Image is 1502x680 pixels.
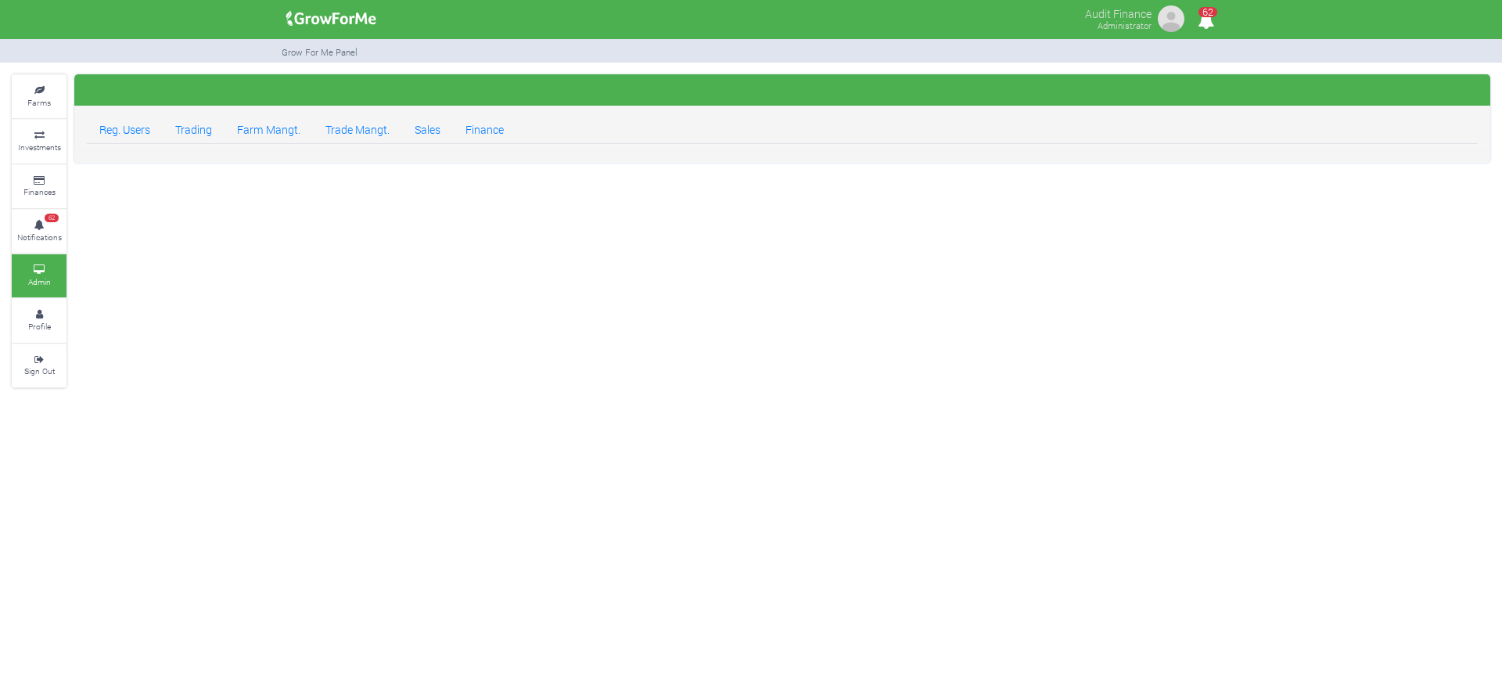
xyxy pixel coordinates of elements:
[24,365,55,376] small: Sign Out
[1198,7,1217,17] span: 62
[12,299,66,342] a: Profile
[28,276,51,287] small: Admin
[12,210,66,253] a: 62 Notifications
[12,120,66,163] a: Investments
[12,75,66,118] a: Farms
[1085,3,1152,22] p: Audit Finance
[1155,3,1187,34] img: growforme image
[18,142,61,153] small: Investments
[28,321,51,332] small: Profile
[313,113,402,144] a: Trade Mangt.
[453,113,516,144] a: Finance
[23,186,56,197] small: Finances
[27,97,51,108] small: Farms
[87,113,163,144] a: Reg. Users
[17,232,62,243] small: Notifications
[402,113,453,144] a: Sales
[225,113,313,144] a: Farm Mangt.
[1191,3,1221,38] i: Notifications
[1191,15,1221,30] a: 62
[12,254,66,297] a: Admin
[45,214,59,223] span: 62
[12,344,66,387] a: Sign Out
[163,113,225,144] a: Trading
[282,46,358,58] small: Grow For Me Panel
[281,3,382,34] img: growforme image
[12,165,66,208] a: Finances
[1098,20,1152,31] small: Administrator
